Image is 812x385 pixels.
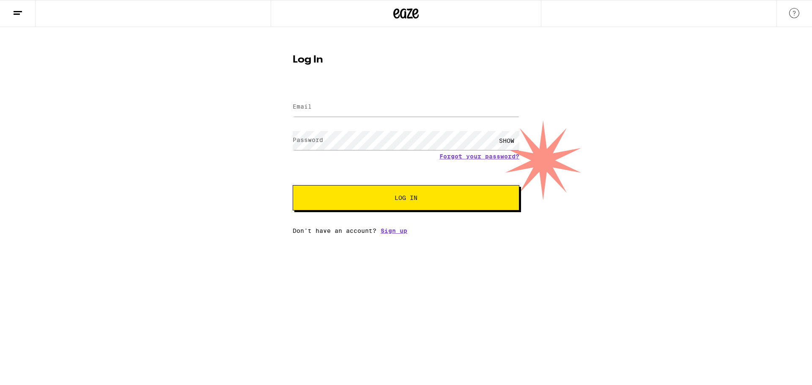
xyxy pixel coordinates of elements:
[439,153,519,160] a: Forgot your password?
[293,227,519,234] div: Don't have an account?
[381,227,407,234] a: Sign up
[494,131,519,150] div: SHOW
[293,103,312,110] label: Email
[293,98,519,117] input: Email
[293,55,519,65] h1: Log In
[395,195,417,201] span: Log In
[293,185,519,210] button: Log In
[293,137,323,143] label: Password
